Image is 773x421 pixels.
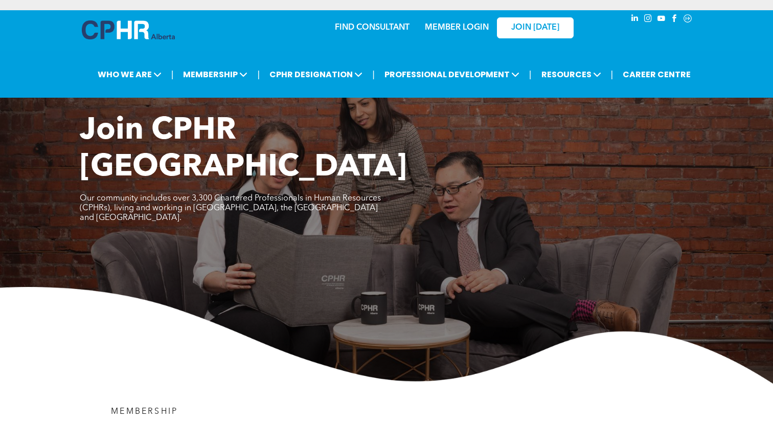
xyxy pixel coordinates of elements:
[372,64,375,85] li: |
[335,24,410,32] a: FIND CONSULTANT
[95,65,165,84] span: WHO WE ARE
[620,65,694,84] a: CAREER CENTRE
[669,13,680,27] a: facebook
[497,17,574,38] a: JOIN [DATE]
[655,13,667,27] a: youtube
[80,194,381,222] span: Our community includes over 3,300 Chartered Professionals in Human Resources (CPHRs), living and ...
[511,23,559,33] span: JOIN [DATE]
[111,408,178,416] span: MEMBERSHIP
[180,65,251,84] span: MEMBERSHIP
[425,24,489,32] a: MEMBER LOGIN
[611,64,613,85] li: |
[642,13,653,27] a: instagram
[682,13,693,27] a: Social network
[82,20,175,39] img: A blue and white logo for cp alberta
[171,64,174,85] li: |
[381,65,522,84] span: PROFESSIONAL DEVELOPMENT
[538,65,604,84] span: RESOURCES
[629,13,640,27] a: linkedin
[529,64,532,85] li: |
[80,116,407,183] span: Join CPHR [GEOGRAPHIC_DATA]
[257,64,260,85] li: |
[266,65,366,84] span: CPHR DESIGNATION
